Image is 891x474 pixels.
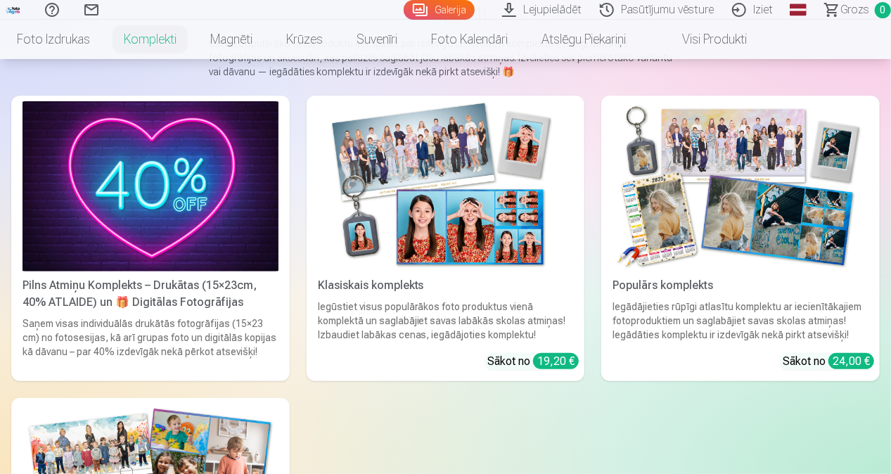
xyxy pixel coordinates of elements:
[307,96,585,381] a: Klasiskais komplektsKlasiskais komplektsIegūstiet visus populārākos foto produktus vienā komplekt...
[875,2,891,18] span: 0
[607,277,874,294] div: Populārs komplekts
[601,96,880,381] a: Populārs komplektsPopulārs komplektsIegādājieties rūpīgi atlasītu komplektu ar iecienītākajiem fo...
[533,353,579,369] div: 19,20 €
[312,300,579,342] div: Iegūstiet visus populārākos foto produktus vienā komplektā un saglabājiet savas labākās skolas at...
[193,20,269,59] a: Magnēti
[414,20,525,59] a: Foto kalendāri
[11,96,290,381] a: Pilns Atmiņu Komplekts – Drukātas (15×23cm, 40% ATLAIDE) un 🎁 Digitālas Fotogrāfijas Pilns Atmiņu...
[312,277,579,294] div: Klasiskais komplekts
[269,20,340,59] a: Krūzes
[783,353,874,370] div: Sākot no
[340,20,414,59] a: Suvenīri
[6,6,21,14] img: /fa1
[828,353,874,369] div: 24,00 €
[107,20,193,59] a: Komplekti
[607,300,874,342] div: Iegādājieties rūpīgi atlasītu komplektu ar iecienītākajiem fotoproduktiem un saglabājiet savas sk...
[840,1,869,18] span: Grozs
[525,20,643,59] a: Atslēgu piekariņi
[643,20,764,59] a: Visi produkti
[487,353,579,370] div: Sākot no
[318,101,574,271] img: Klasiskais komplekts
[17,277,284,311] div: Pilns Atmiņu Komplekts – Drukātas (15×23cm, 40% ATLAIDE) un 🎁 Digitālas Fotogrāfijas
[23,101,278,271] img: Pilns Atmiņu Komplekts – Drukātas (15×23cm, 40% ATLAIDE) un 🎁 Digitālas Fotogrāfijas
[17,316,284,376] div: Saņem visas individuālās drukātās fotogrāfijas (15×23 cm) no fotosesijas, kā arī grupas foto un d...
[613,101,868,271] img: Populārs komplekts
